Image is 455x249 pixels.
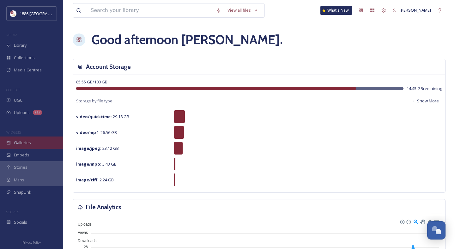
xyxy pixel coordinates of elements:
[76,114,129,119] span: 29.18 GB
[6,33,17,37] span: MEDIA
[6,88,20,92] span: COLLECT
[20,10,70,16] span: 1886 [GEOGRAPHIC_DATA]
[76,130,100,135] strong: video/mp4 :
[14,42,27,48] span: Library
[224,4,261,16] a: View all files
[14,164,27,170] span: Stories
[84,245,88,249] tspan: 28
[413,219,418,224] div: Selection Zoom
[14,67,42,73] span: Media Centres
[14,152,29,158] span: Embeds
[400,219,404,224] div: Zoom In
[86,203,121,212] h3: File Analytics
[14,189,31,195] span: SnapLink
[427,219,433,224] div: Reset Zoom
[22,240,41,245] span: Privacy Policy
[400,7,431,13] span: [PERSON_NAME]
[33,110,42,115] div: 217
[14,140,31,146] span: Galleries
[73,222,92,227] span: Uploads
[320,6,352,15] a: What's New
[406,219,410,224] div: Zoom Out
[84,231,88,234] tspan: 35
[86,62,131,71] h3: Account Storage
[409,95,442,107] button: Show More
[10,10,16,17] img: logos.png
[76,130,117,135] span: 26.56 GB
[420,220,424,223] div: Panning
[14,97,22,103] span: UGC
[73,239,96,243] span: Downloads
[22,238,41,246] a: Privacy Policy
[76,145,119,151] span: 23.12 GB
[76,161,101,167] strong: image/mpo :
[76,177,99,183] strong: image/tiff :
[14,55,35,61] span: Collections
[76,161,117,167] span: 3.43 GB
[88,3,213,17] input: Search your library
[427,221,446,240] button: Open Chat
[14,219,27,225] span: Socials
[76,177,114,183] span: 2.24 GB
[76,114,112,119] strong: video/quicktime :
[434,219,439,224] div: Menu
[14,110,30,116] span: Uploads
[389,4,434,16] a: [PERSON_NAME]
[407,86,442,92] span: 14.45 GB remaining
[92,30,283,49] h1: Good afternoon [PERSON_NAME] .
[76,145,101,151] strong: image/jpeg :
[76,79,107,85] span: 85.55 GB / 100 GB
[14,177,24,183] span: Maps
[6,130,21,135] span: WIDGETS
[6,210,19,214] span: SOCIALS
[76,98,112,104] span: Storage by file type
[73,230,88,235] span: Views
